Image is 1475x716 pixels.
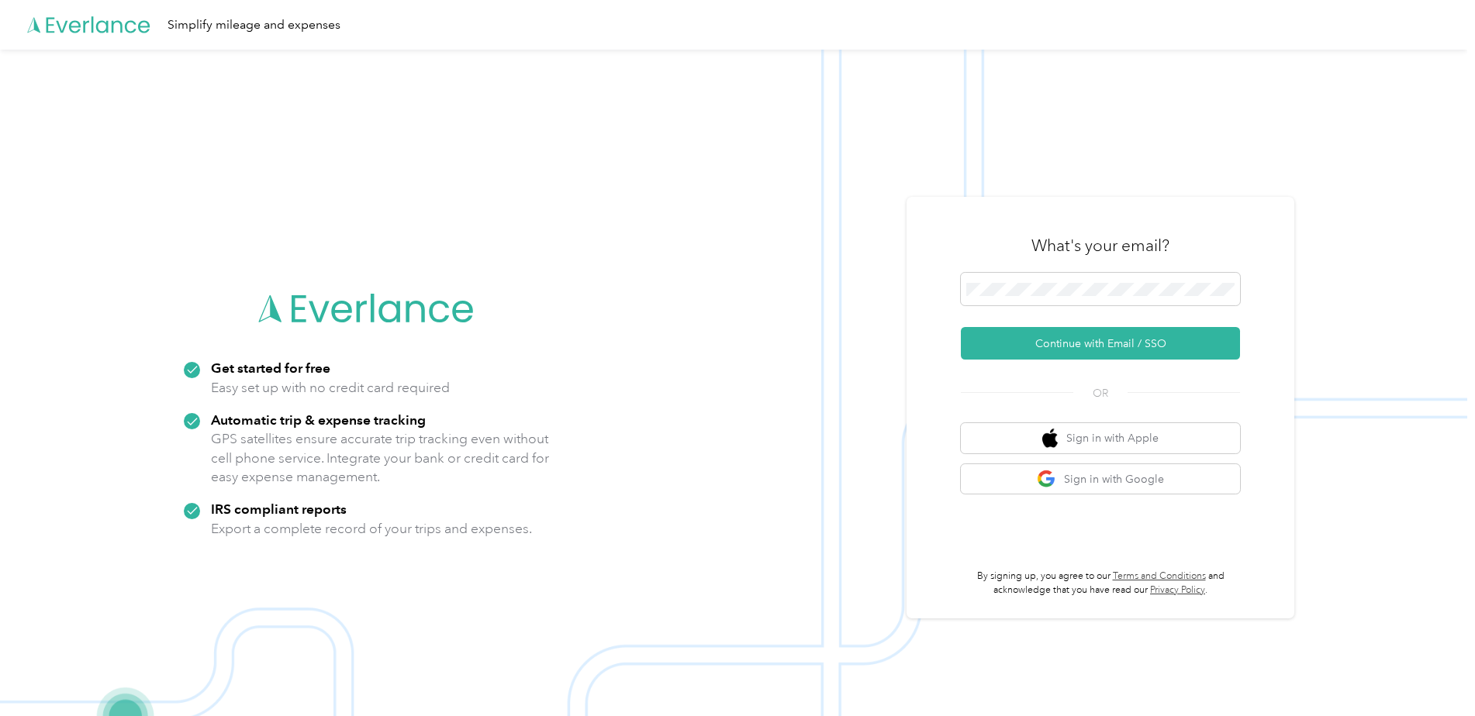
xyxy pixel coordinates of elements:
div: Simplify mileage and expenses [168,15,340,35]
strong: IRS compliant reports [211,501,347,517]
button: apple logoSign in with Apple [961,423,1240,453]
p: GPS satellites ensure accurate trip tracking even without cell phone service. Integrate your bank... [211,429,550,487]
p: Export a complete record of your trips and expenses. [211,519,532,539]
img: apple logo [1042,429,1058,448]
iframe: Everlance-gr Chat Button Frame [1388,629,1475,716]
button: google logoSign in with Google [961,464,1240,494]
strong: Get started for free [211,360,330,376]
p: By signing up, you agree to our and acknowledge that you have read our . [961,570,1240,597]
strong: Automatic trip & expense tracking [211,411,426,428]
h3: What's your email? [1031,235,1169,256]
a: Privacy Policy [1150,584,1205,596]
button: Continue with Email / SSO [961,327,1240,360]
span: OR [1073,385,1128,401]
img: google logo [1037,470,1056,489]
p: Easy set up with no credit card required [211,378,450,398]
a: Terms and Conditions [1113,570,1206,582]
